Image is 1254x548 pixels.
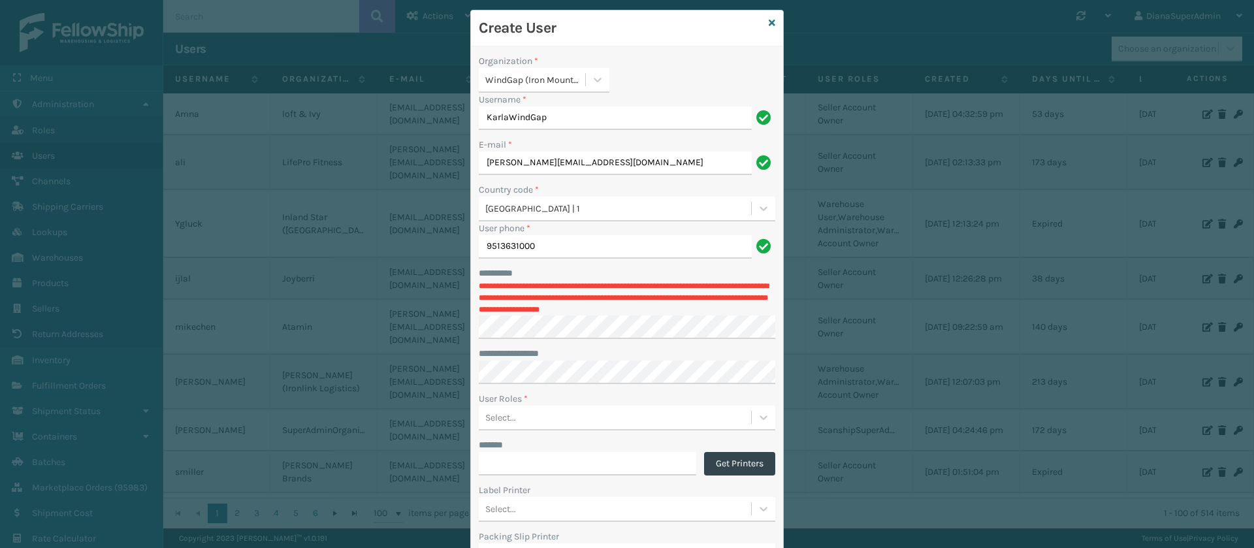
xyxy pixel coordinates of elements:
label: Organization [479,54,538,68]
label: E-mail [479,138,512,152]
label: Username [479,93,526,106]
label: User Roles [479,392,528,406]
h3: Create User [479,18,764,38]
label: User phone [479,221,530,235]
div: Select... [485,502,516,516]
button: Get Printers [704,452,775,475]
label: Country code [479,183,539,197]
div: Select... [485,411,516,425]
div: WindGap (Iron Mountain) [485,73,587,87]
label: Label Printer [479,483,530,497]
label: Packing Slip Printer [479,530,559,543]
div: [GEOGRAPHIC_DATA] | 1 [485,202,752,216]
